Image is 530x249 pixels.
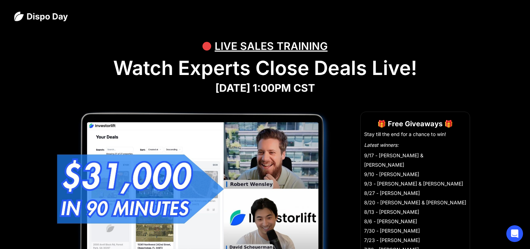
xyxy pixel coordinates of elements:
[215,36,328,56] div: LIVE SALES TRAINING
[14,56,516,80] h1: Watch Experts Close Deals Live!
[377,120,453,128] strong: 🎁 Free Giveaways 🎁
[364,131,466,138] li: Stay till the end for a chance to win!
[215,82,315,94] strong: [DATE] 1:00PM CST
[364,142,399,148] em: Latest winners:
[506,225,523,242] div: Open Intercom Messenger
